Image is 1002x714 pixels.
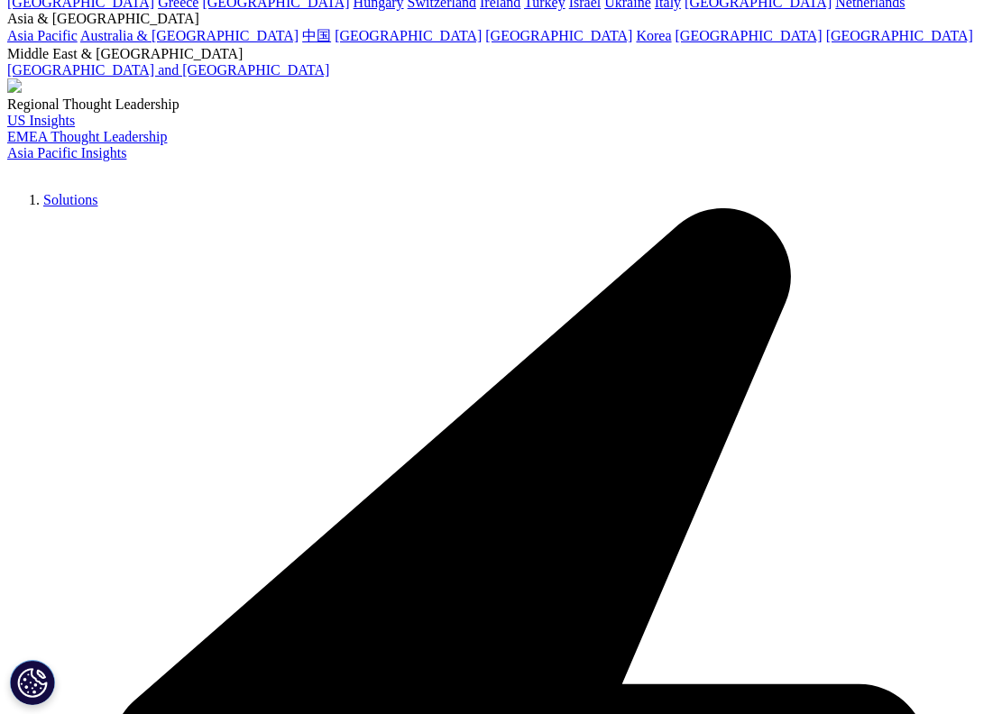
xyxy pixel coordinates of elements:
div: Regional Thought Leadership [7,96,995,113]
a: Asia Pacific [7,28,78,43]
a: [GEOGRAPHIC_DATA] [676,28,823,43]
a: [GEOGRAPHIC_DATA] [826,28,973,43]
img: 2093_analyzing-data-using-big-screen-display-and-laptop.png [7,78,22,93]
a: [GEOGRAPHIC_DATA] and [GEOGRAPHIC_DATA] [7,62,329,78]
a: 中国 [302,28,331,43]
a: Solutions [43,192,97,207]
a: Australia & [GEOGRAPHIC_DATA] [80,28,299,43]
a: US Insights [7,113,75,128]
div: Asia & [GEOGRAPHIC_DATA] [7,11,995,27]
a: [GEOGRAPHIC_DATA] [335,28,482,43]
button: Cookie 设置 [10,660,55,705]
a: Korea [636,28,671,43]
div: Middle East & [GEOGRAPHIC_DATA] [7,46,995,62]
a: Asia Pacific Insights [7,145,126,160]
a: [GEOGRAPHIC_DATA] [485,28,632,43]
a: EMEA Thought Leadership [7,129,167,144]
